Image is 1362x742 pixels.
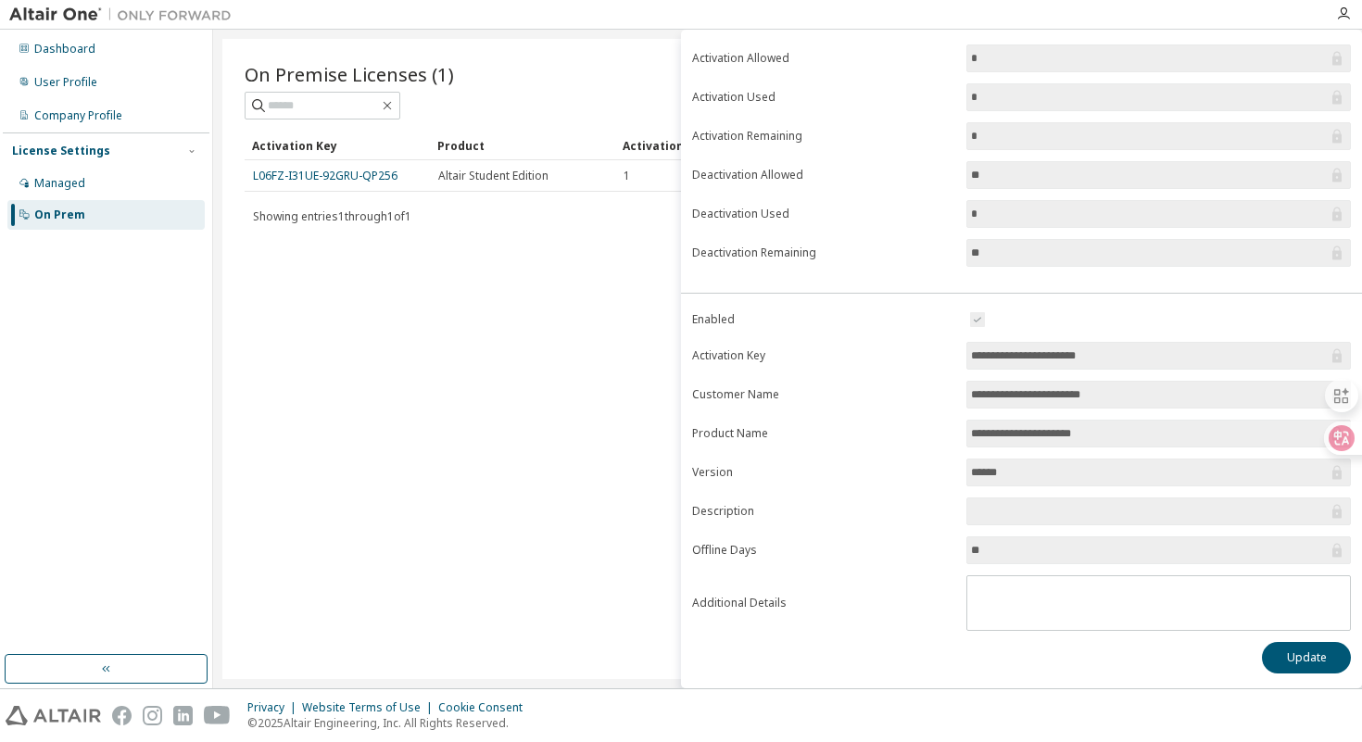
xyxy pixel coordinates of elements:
span: Altair Student Edition [438,169,549,183]
label: Activation Key [692,348,955,363]
img: instagram.svg [143,706,162,725]
img: youtube.svg [204,706,231,725]
span: Showing entries 1 through 1 of 1 [253,208,411,224]
div: On Prem [34,208,85,222]
div: Privacy [247,700,302,715]
label: Deactivation Allowed [692,168,955,182]
label: Enabled [692,312,955,327]
span: On Premise Licenses (1) [245,61,454,87]
label: Deactivation Used [692,207,955,221]
span: 1 [624,169,630,183]
div: Dashboard [34,42,95,57]
img: facebook.svg [112,706,132,725]
div: Product [437,131,608,160]
div: Managed [34,176,85,191]
label: Customer Name [692,387,955,402]
label: Activation Used [692,90,955,105]
label: Offline Days [692,543,955,558]
div: User Profile [34,75,97,90]
div: Website Terms of Use [302,700,438,715]
a: L06FZ-I31UE-92GRU-QP256 [253,168,397,183]
label: Activation Allowed [692,51,955,66]
div: License Settings [12,144,110,158]
label: Product Name [692,426,955,441]
p: © 2025 Altair Engineering, Inc. All Rights Reserved. [247,715,534,731]
div: Cookie Consent [438,700,534,715]
label: Activation Remaining [692,129,955,144]
div: Activation Allowed [623,131,793,160]
label: Version [692,465,955,480]
img: Altair One [9,6,241,24]
label: Deactivation Remaining [692,245,955,260]
div: Company Profile [34,108,122,123]
div: Activation Key [252,131,422,160]
img: altair_logo.svg [6,706,101,725]
label: Description [692,504,955,519]
img: linkedin.svg [173,706,193,725]
label: Additional Details [692,596,955,610]
button: Update [1262,642,1351,673]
